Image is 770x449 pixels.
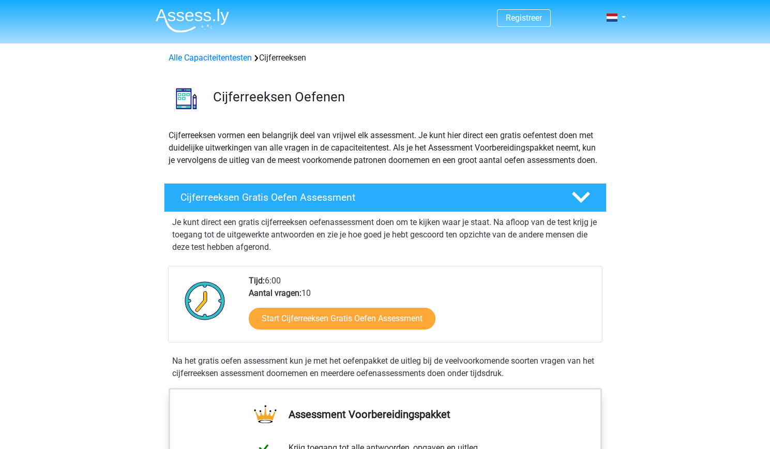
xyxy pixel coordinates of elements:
b: Aantal vragen: [249,288,301,298]
img: Assessly [156,8,229,33]
div: 6:00 10 [241,275,601,342]
div: Na het gratis oefen assessment kun je met het oefenpakket de uitleg bij de veelvoorkomende soorte... [168,355,602,380]
h4: Cijferreeksen Gratis Oefen Assessment [180,191,555,203]
img: cijferreeksen [164,77,208,121]
b: Tijd: [249,276,265,286]
a: Registreer [506,13,542,23]
a: Alle Capaciteitentesten [169,53,252,63]
a: Cijferreeksen Gratis Oefen Assessment [160,183,611,212]
img: Klok [179,275,231,326]
p: Cijferreeksen vormen een belangrijk deel van vrijwel elk assessment. Je kunt hier direct een grat... [169,129,602,167]
p: Je kunt direct een gratis cijferreeksen oefenassessment doen om te kijken waar je staat. Na afloo... [172,216,598,253]
a: Start Cijferreeksen Gratis Oefen Assessment [249,308,435,330]
div: Cijferreeksen [164,52,606,64]
h3: Cijferreeksen Oefenen [213,89,598,105]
